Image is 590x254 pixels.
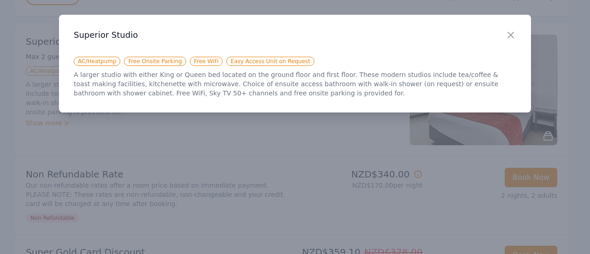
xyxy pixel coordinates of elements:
[190,57,223,66] span: Free WiFi
[124,57,186,66] span: Free Onsite Parking
[74,57,120,66] span: AC/Heatpump
[74,70,516,98] p: A larger studio with either King or Queen bed located on the ground floor and first floor. These ...
[226,57,314,66] span: Easy Access Unit on Request
[74,30,516,41] h3: Superior Studio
